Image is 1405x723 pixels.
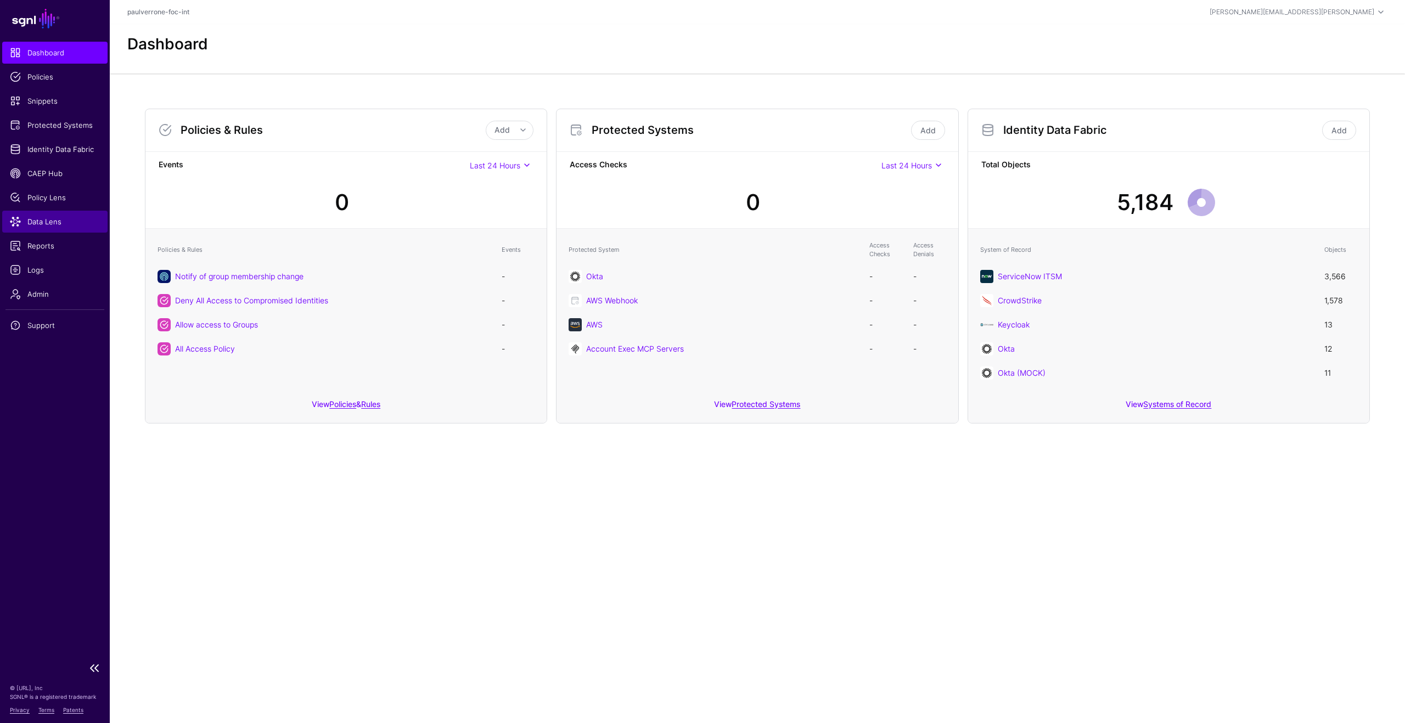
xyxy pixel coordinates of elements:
[586,320,603,329] a: AWS
[1319,289,1363,313] td: 1,578
[10,95,100,106] span: Snippets
[570,159,881,172] strong: Access Checks
[496,264,540,289] td: -
[10,692,100,701] p: SGNL® is a registered trademark
[557,392,958,423] div: View
[1319,313,1363,337] td: 13
[1319,361,1363,385] td: 11
[10,144,100,155] span: Identity Data Fabric
[175,320,258,329] a: Allow access to Groups
[2,211,108,233] a: Data Lens
[175,344,235,353] a: All Access Policy
[1322,121,1356,140] a: Add
[10,216,100,227] span: Data Lens
[127,8,189,16] a: paulverrone-foc-int
[10,168,100,179] span: CAEP Hub
[175,272,304,281] a: Notify of group membership change
[1143,399,1211,409] a: Systems of Record
[1319,264,1363,289] td: 3,566
[2,283,108,305] a: Admin
[335,186,349,219] div: 0
[998,296,1042,305] a: CrowdStrike
[998,272,1062,281] a: ServiceNow ITSM
[968,392,1369,423] div: View
[980,366,993,380] img: svg+xml;base64,PHN2ZyB3aWR0aD0iNjQiIGhlaWdodD0iNjQiIHZpZXdCb3g9IjAgMCA2NCA2NCIgZmlsbD0ibm9uZSIgeG...
[2,259,108,281] a: Logs
[908,235,952,264] th: Access Denials
[38,707,54,713] a: Terms
[864,313,908,337] td: -
[586,272,603,281] a: Okta
[980,270,993,283] img: svg+xml;base64,PHN2ZyB3aWR0aD0iNjQiIGhlaWdodD0iNjQiIHZpZXdCb3g9IjAgMCA2NCA2NCIgZmlsbD0ibm9uZSIgeG...
[908,264,952,289] td: -
[1210,7,1374,17] div: [PERSON_NAME][EMAIL_ADDRESS][PERSON_NAME]
[998,368,1046,377] a: Okta (MOCK)
[10,47,100,58] span: Dashboard
[586,344,684,353] a: Account Exec MCP Servers
[980,294,993,307] img: svg+xml;base64,PHN2ZyB3aWR0aD0iNjQiIGhlaWdodD0iNjQiIHZpZXdCb3g9IjAgMCA2NCA2NCIgZmlsbD0ibm9uZSIgeG...
[494,125,510,134] span: Add
[127,35,208,54] h2: Dashboard
[2,114,108,136] a: Protected Systems
[569,270,582,283] img: svg+xml;base64,PHN2ZyB3aWR0aD0iNjQiIGhlaWdodD0iNjQiIHZpZXdCb3g9IjAgMCA2NCA2NCIgZmlsbD0ibm9uZSIgeG...
[586,296,638,305] a: AWS Webhook
[2,235,108,257] a: Reports
[496,337,540,361] td: -
[496,289,540,313] td: -
[10,264,100,275] span: Logs
[1319,235,1363,264] th: Objects
[908,313,952,337] td: -
[10,120,100,131] span: Protected Systems
[63,707,83,713] a: Patents
[998,320,1030,329] a: Keycloak
[981,159,1356,172] strong: Total Objects
[864,289,908,313] td: -
[470,161,520,170] span: Last 24 Hours
[10,71,100,82] span: Policies
[329,399,356,409] a: Policies
[361,399,380,409] a: Rules
[1003,123,1320,137] h3: Identity Data Fabric
[10,684,100,692] p: © [URL], Inc
[980,342,993,355] img: svg+xml;base64,PHN2ZyB3aWR0aD0iNjQiIGhlaWdodD0iNjQiIHZpZXdCb3g9IjAgMCA2NCA2NCIgZmlsbD0ibm9uZSIgeG...
[908,337,952,361] td: -
[152,235,496,264] th: Policies & Rules
[908,289,952,313] td: -
[181,123,486,137] h3: Policies & Rules
[2,42,108,64] a: Dashboard
[975,235,1319,264] th: System of Record
[1117,186,1173,219] div: 5,184
[746,186,760,219] div: 0
[998,344,1015,353] a: Okta
[1319,337,1363,361] td: 12
[563,235,863,264] th: Protected System
[10,192,100,203] span: Policy Lens
[175,296,328,305] a: Deny All Access to Compromised Identities
[10,240,100,251] span: Reports
[864,235,908,264] th: Access Checks
[864,337,908,361] td: -
[496,235,540,264] th: Events
[2,162,108,184] a: CAEP Hub
[911,121,945,140] a: Add
[2,138,108,160] a: Identity Data Fabric
[10,289,100,300] span: Admin
[2,66,108,88] a: Policies
[2,90,108,112] a: Snippets
[569,318,582,331] img: svg+xml;base64,PHN2ZyB3aWR0aD0iNjQiIGhlaWdodD0iNjQiIHZpZXdCb3g9IjAgMCA2NCA2NCIgZmlsbD0ibm9uZSIgeG...
[10,320,100,331] span: Support
[7,7,103,31] a: SGNL
[732,399,800,409] a: Protected Systems
[496,313,540,337] td: -
[592,123,908,137] h3: Protected Systems
[569,342,582,355] img: svg+xml;base64,PHN2ZyB3aWR0aD0iNjQiIGhlaWdodD0iNjQiIHZpZXdCb3g9IjAgMCA2NCA2NCIgZmlsbD0ibm9uZSIgeG...
[2,187,108,208] a: Policy Lens
[10,707,30,713] a: Privacy
[881,161,932,170] span: Last 24 Hours
[980,318,993,331] img: svg+xml;base64,PHN2ZyB4bWxucz0iaHR0cDovL3d3dy53My5vcmcvMjAwMC9zdmciIHdpZHRoPSI3MjkuNTc3IiBoZWlnaH...
[145,392,547,423] div: View &
[159,159,470,172] strong: Events
[864,264,908,289] td: -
